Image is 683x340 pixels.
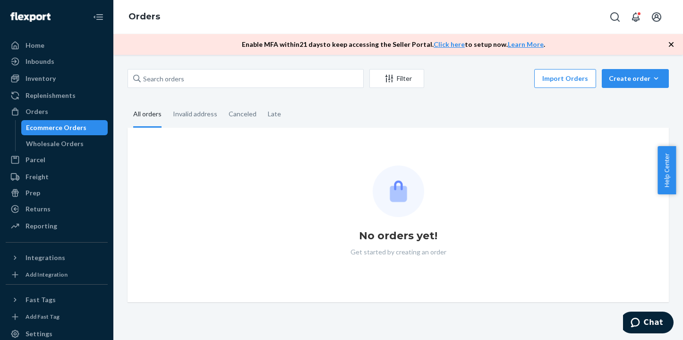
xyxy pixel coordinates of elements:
div: Late [268,102,281,126]
a: Parcel [6,152,108,167]
div: Ecommerce Orders [26,123,86,132]
div: Home [26,41,44,50]
img: Flexport logo [10,12,51,22]
div: Inbounds [26,57,54,66]
button: Fast Tags [6,292,108,307]
a: Add Integration [6,269,108,280]
a: Reporting [6,218,108,234]
a: Learn More [508,40,544,48]
a: Prep [6,185,108,201]
button: Help Center [657,146,676,194]
button: Open notifications [626,8,645,26]
a: Returns [6,201,108,217]
p: Enable MFA within 21 days to keep accessing the Seller Portal. to setup now. . [242,40,545,49]
div: Returns [26,204,51,214]
div: Reporting [26,221,57,231]
a: Freight [6,169,108,184]
div: All orders [133,102,162,128]
a: Click here [434,40,465,48]
img: Empty list [373,166,424,217]
ol: breadcrumbs [121,3,168,31]
div: Add Fast Tag [26,313,60,321]
button: Open account menu [647,8,666,26]
input: Search orders [128,69,364,88]
div: Replenishments [26,91,76,100]
div: Fast Tags [26,295,56,305]
div: Orders [26,107,48,116]
div: Prep [26,188,40,198]
a: Inventory [6,71,108,86]
div: Invalid address [173,102,217,126]
a: Replenishments [6,88,108,103]
div: Inventory [26,74,56,83]
a: Home [6,38,108,53]
button: Create order [602,69,669,88]
div: Freight [26,172,49,182]
div: Canceled [229,102,256,126]
iframe: Opens a widget where you can chat to one of our agents [623,312,674,335]
h1: No orders yet! [359,228,437,244]
div: Add Integration [26,270,68,279]
a: Inbounds [6,54,108,69]
div: Settings [26,329,52,339]
p: Get started by creating an order [350,247,446,257]
div: Integrations [26,253,65,262]
div: Create order [609,74,662,83]
div: Wholesale Orders [26,139,84,148]
a: Ecommerce Orders [21,120,108,135]
div: Parcel [26,155,45,165]
div: Filter [370,74,424,83]
a: Add Fast Tag [6,311,108,323]
button: Open Search Box [606,8,624,26]
a: Orders [128,11,160,22]
a: Wholesale Orders [21,136,108,151]
button: Integrations [6,250,108,265]
a: Orders [6,104,108,119]
button: Filter [369,69,424,88]
button: Import Orders [534,69,596,88]
button: Close Navigation [89,8,108,26]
